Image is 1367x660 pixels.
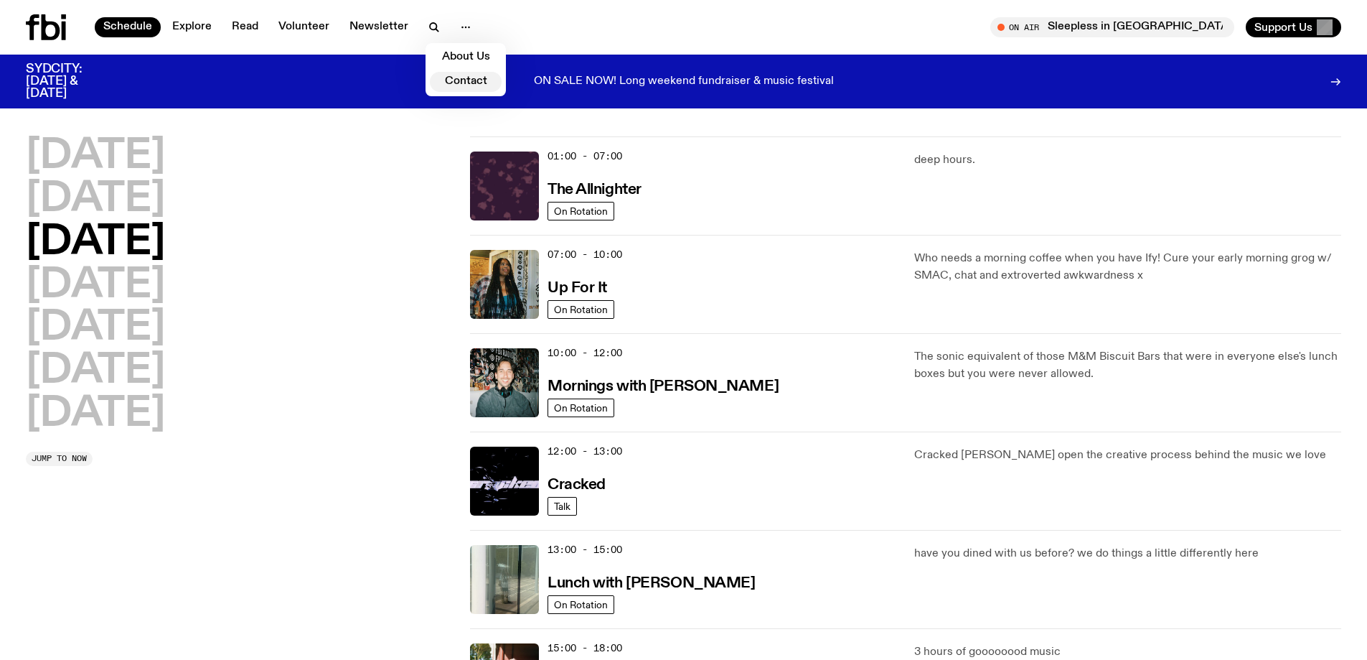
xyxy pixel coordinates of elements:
[554,501,570,511] span: Talk
[548,346,622,360] span: 10:00 - 12:00
[914,152,1341,169] p: deep hours.
[470,447,539,516] img: Logo for Podcast Cracked. Black background, with white writing, with glass smashing graphics
[534,75,834,88] p: ON SALE NOW! Long weekend fundraiser & music festival
[341,17,417,37] a: Newsletter
[990,17,1234,37] button: On AirSleepless in [GEOGRAPHIC_DATA]
[26,136,165,177] button: [DATE]
[548,300,614,319] a: On Rotation
[548,445,622,458] span: 12:00 - 13:00
[548,281,607,296] h3: Up For It
[548,595,614,614] a: On Rotation
[914,545,1341,562] p: have you dined with us before? we do things a little differently here
[548,182,642,197] h3: The Allnighter
[26,266,165,306] button: [DATE]
[26,223,165,263] button: [DATE]
[548,475,606,493] a: Cracked
[914,447,1341,464] p: Cracked [PERSON_NAME] open the creative process behind the music we love
[26,351,165,391] button: [DATE]
[914,250,1341,284] p: Who needs a morning coffee when you have Ify! Cure your early morning grog w/ SMAC, chat and extr...
[470,348,539,417] img: Radio presenter Ben Hansen sits in front of a wall of photos and an fbi radio sign. Film photo. B...
[164,17,220,37] a: Explore
[548,543,622,557] span: 13:00 - 15:00
[548,149,622,163] span: 01:00 - 07:00
[548,278,607,296] a: Up For It
[548,576,755,591] h3: Lunch with [PERSON_NAME]
[548,478,606,493] h3: Cracked
[548,379,779,394] h3: Mornings with [PERSON_NAME]
[26,180,165,220] button: [DATE]
[223,17,267,37] a: Read
[548,180,642,197] a: The Allnighter
[95,17,161,37] a: Schedule
[430,47,502,68] a: About Us
[554,402,608,413] span: On Rotation
[26,63,118,100] h3: SYDCITY: [DATE] & [DATE]
[1246,17,1341,37] button: Support Us
[470,250,539,319] img: Ify - a Brown Skin girl with black braided twists, looking up to the side with her tongue stickin...
[554,304,608,315] span: On Rotation
[26,394,165,434] button: [DATE]
[548,202,614,220] a: On Rotation
[548,641,622,655] span: 15:00 - 18:00
[26,308,165,348] button: [DATE]
[548,248,622,261] span: 07:00 - 10:00
[548,573,755,591] a: Lunch with [PERSON_NAME]
[1254,21,1312,34] span: Support Us
[548,497,577,516] a: Talk
[554,205,608,216] span: On Rotation
[32,455,87,463] span: Jump to now
[270,17,338,37] a: Volunteer
[554,599,608,610] span: On Rotation
[548,399,614,417] a: On Rotation
[26,452,93,466] button: Jump to now
[914,348,1341,383] p: The sonic equivalent of those M&M Biscuit Bars that were in everyone else's lunch boxes but you w...
[548,376,779,394] a: Mornings with [PERSON_NAME]
[430,72,502,92] a: Contact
